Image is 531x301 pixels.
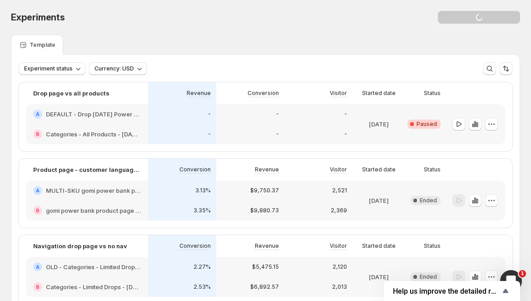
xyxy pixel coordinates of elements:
h2: MULTI-SKU gomi power bank product page [46,186,141,195]
span: Paused [417,120,437,128]
p: Template [30,41,55,49]
p: 2,120 [332,263,347,271]
p: Revenue [255,166,279,173]
h2: A [36,188,40,193]
p: - [276,110,279,118]
p: [DATE] [369,272,389,281]
p: Product page - customer language test [33,165,141,174]
p: Conversion [179,166,211,173]
h2: Categories - Limited Drops - [DATE] [46,282,141,291]
h2: B [36,131,40,137]
span: Ended [420,197,437,204]
p: Revenue [187,90,211,97]
p: $5,475.15 [252,263,279,271]
p: Revenue [255,242,279,250]
h2: A [36,111,40,117]
p: - [208,110,211,118]
p: Started date [362,90,396,97]
p: - [344,110,347,118]
span: Help us improve the detailed report for A/B campaigns [393,287,500,296]
p: 3.35% [194,207,211,214]
button: Sort the results [500,62,512,75]
p: Navigation drop page vs no nav [33,241,127,251]
h2: B [36,208,40,213]
h2: Categories - All Products - [DATE] [46,130,141,139]
p: Started date [362,166,396,173]
p: - [344,130,347,138]
span: Ended [420,273,437,281]
p: Conversion [248,90,279,97]
p: - [276,130,279,138]
span: Currency: USD [94,65,134,72]
button: Experiment status [19,62,85,75]
p: $9,880.73 [250,207,279,214]
span: Experiments [11,12,65,23]
span: Experiment status [24,65,73,72]
p: Started date [362,242,396,250]
h2: B [36,284,40,290]
p: [DATE] [369,196,389,205]
span: 1 [519,270,526,277]
h2: A [36,264,40,270]
button: Show survey - Help us improve the detailed report for A/B campaigns [393,286,511,296]
p: 3.13% [195,187,211,194]
p: $9,750.37 [250,187,279,194]
p: Status [424,166,441,173]
p: - [208,130,211,138]
p: 2,521 [332,187,347,194]
p: $6,892.57 [250,283,279,291]
p: [DATE] [369,120,389,129]
p: 2.27% [194,263,211,271]
button: Currency: USD [89,62,147,75]
iframe: Intercom live chat [500,270,522,292]
p: Status [424,242,441,250]
p: 2,369 [331,207,347,214]
p: 2.53% [194,283,211,291]
h2: DEFAULT - Drop [DATE] Power Bank - Products [46,110,141,119]
p: Visitor [330,90,347,97]
p: Drop page vs all products [33,89,109,98]
p: Conversion [179,242,211,250]
p: Visitor [330,166,347,173]
h2: OLD - Categories - Limited Drops - LIVE- MAY NO NAV [46,262,141,271]
p: Visitor [330,242,347,250]
p: Status [424,90,441,97]
p: 2,013 [332,283,347,291]
h2: gomi power bank product page - [DATE] test [46,206,141,215]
